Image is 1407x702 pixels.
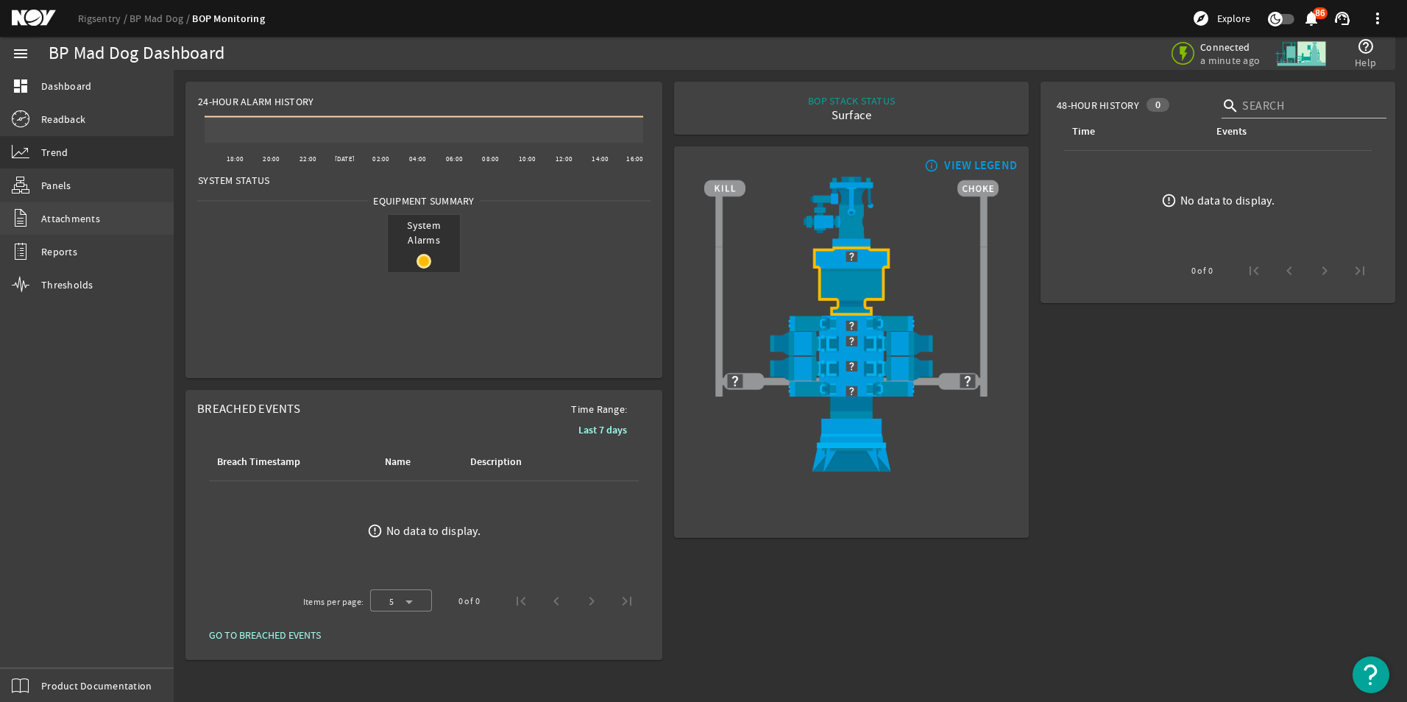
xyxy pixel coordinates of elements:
[409,155,426,163] text: 04:00
[209,628,321,642] span: GO TO BREACHED EVENTS
[1273,26,1328,81] img: Skid.svg
[215,454,365,470] div: Breach Timestamp
[1200,40,1263,54] span: Connected
[41,277,93,292] span: Thresholds
[1217,11,1250,26] span: Explore
[704,381,999,400] img: Unknown.png
[704,177,999,247] img: RiserAdapter.png
[482,155,499,163] text: 08:00
[41,79,91,93] span: Dashboard
[303,595,364,609] div: Items per page:
[41,211,100,226] span: Attachments
[197,622,333,648] button: GO TO BREACHED EVENTS
[1070,124,1197,140] div: Time
[1146,98,1169,112] div: 0
[808,93,895,108] div: BOP STACK STATUS
[704,397,999,472] img: WellheadConnector.png
[1186,7,1256,30] button: Explore
[49,46,224,61] div: BP Mad Dog Dashboard
[1180,194,1275,208] div: No data to display.
[41,244,77,259] span: Reports
[626,155,643,163] text: 16:00
[1161,193,1177,208] mat-icon: error_outline
[944,158,1017,173] div: VIEW LEGEND
[959,372,977,390] img: UnknownValve.png
[704,356,999,375] img: Unknown.png
[41,678,152,693] span: Product Documentation
[704,316,999,335] img: Unknown.png
[808,108,895,123] div: Surface
[921,160,939,171] mat-icon: info_outline
[368,194,479,208] span: Equipment Summary
[592,155,609,163] text: 14:00
[335,155,355,163] text: [DATE]
[12,77,29,95] mat-icon: dashboard
[263,155,280,163] text: 20:00
[1360,1,1395,36] button: more_vert
[975,278,993,300] img: TransparentStackSlice.png
[1072,124,1095,140] div: Time
[1303,10,1320,27] mat-icon: notifications
[197,401,300,416] span: Breached Events
[1200,54,1263,67] span: a minute ago
[300,155,316,163] text: 22:00
[383,454,450,470] div: Name
[726,372,744,390] img: UnknownValve.png
[217,454,300,470] div: Breach Timestamp
[559,402,639,416] span: Time Range:
[1214,124,1360,140] div: Events
[41,112,85,127] span: Readback
[372,155,389,163] text: 02:00
[1333,10,1351,27] mat-icon: support_agent
[470,454,522,470] div: Description
[1222,97,1239,115] i: search
[41,178,71,193] span: Panels
[1357,38,1375,55] mat-icon: help_outline
[1216,124,1247,140] div: Events
[704,247,999,316] img: UpperAnnular_NoValves_Fault.png
[41,145,68,160] span: Trend
[519,155,536,163] text: 10:00
[198,173,269,188] span: System Status
[198,94,313,109] span: 24-Hour Alarm History
[468,454,573,470] div: Description
[1192,10,1210,27] mat-icon: explore
[367,523,383,539] mat-icon: error_outline
[556,155,573,163] text: 12:00
[578,423,627,437] b: Last 7 days
[385,454,411,470] div: Name
[227,155,244,163] text: 18:00
[1242,97,1375,115] input: Search
[12,45,29,63] mat-icon: menu
[1353,656,1389,693] button: Open Resource Center
[386,524,481,539] div: No data to display.
[704,331,999,350] img: Unknown.png
[458,594,480,609] div: 0 of 0
[78,12,130,25] a: Rigsentry
[710,278,728,300] img: TransparentStackSlice.png
[192,12,265,26] a: BOP Monitoring
[446,155,463,163] text: 06:00
[1191,263,1213,278] div: 0 of 0
[704,247,999,266] img: Unknown.png
[1057,98,1139,113] span: 48-Hour History
[388,215,460,250] span: System Alarms
[1303,11,1319,26] button: 86
[1355,55,1376,70] span: Help
[130,12,192,25] a: BP Mad Dog
[567,416,639,443] button: Last 7 days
